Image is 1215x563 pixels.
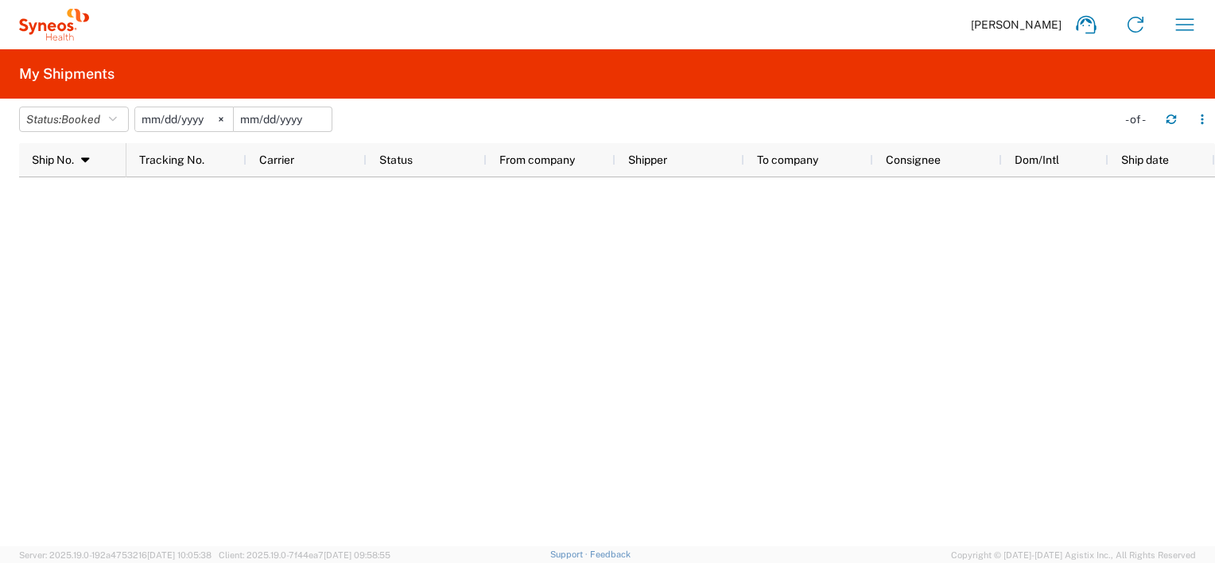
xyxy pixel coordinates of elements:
div: - of - [1125,112,1153,126]
span: Copyright © [DATE]-[DATE] Agistix Inc., All Rights Reserved [951,548,1196,562]
span: Ship No. [32,153,74,166]
span: Server: 2025.19.0-192a4753216 [19,550,212,560]
span: Client: 2025.19.0-7f44ea7 [219,550,390,560]
span: [DATE] 09:58:55 [324,550,390,560]
a: Feedback [590,549,631,559]
input: Not set [234,107,332,131]
input: Not set [135,107,233,131]
span: [DATE] 10:05:38 [147,550,212,560]
span: Shipper [628,153,667,166]
a: Support [550,549,590,559]
span: Tracking No. [139,153,204,166]
span: Status [379,153,413,166]
span: Booked [61,113,100,126]
h2: My Shipments [19,64,115,83]
button: Status:Booked [19,107,129,132]
span: Consignee [886,153,941,166]
span: Ship date [1121,153,1169,166]
span: To company [757,153,818,166]
span: From company [499,153,575,166]
span: Dom/Intl [1015,153,1059,166]
span: Carrier [259,153,294,166]
span: [PERSON_NAME] [971,17,1062,32]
